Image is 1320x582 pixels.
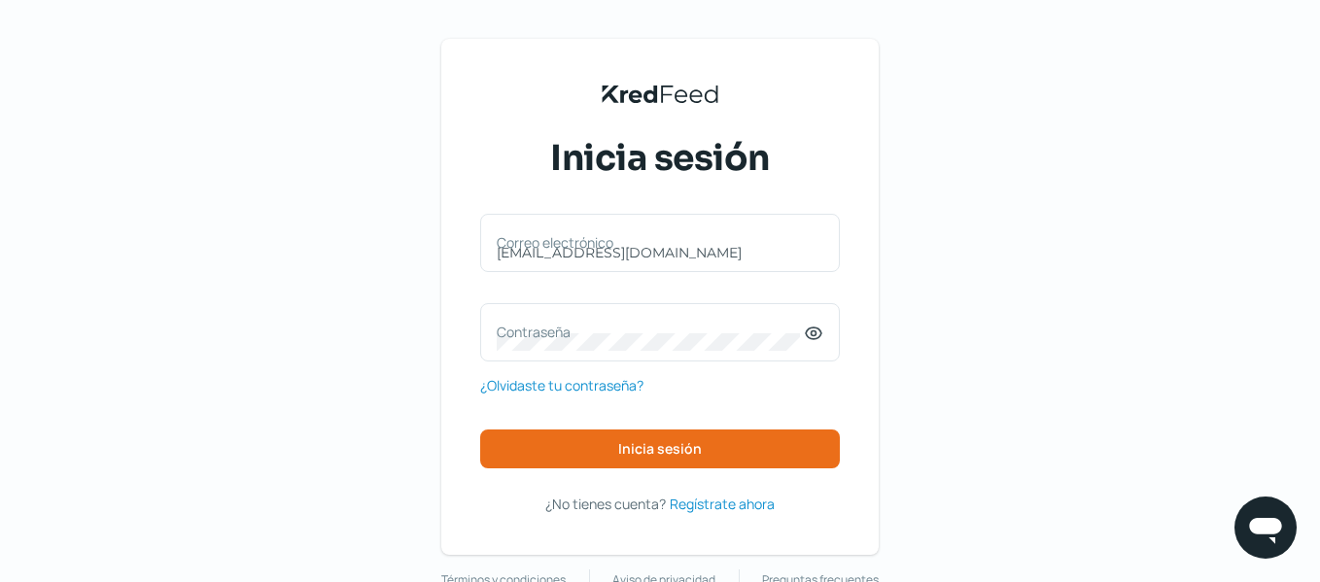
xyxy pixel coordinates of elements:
[545,495,666,513] span: ¿No tienes cuenta?
[550,134,770,183] span: Inicia sesión
[1246,508,1285,547] img: chatIcon
[497,323,804,341] label: Contraseña
[670,492,775,516] a: Regístrate ahora
[497,233,804,252] label: Correo electrónico
[618,442,702,456] span: Inicia sesión
[480,373,643,397] a: ¿Olvidaste tu contraseña?
[480,429,840,468] button: Inicia sesión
